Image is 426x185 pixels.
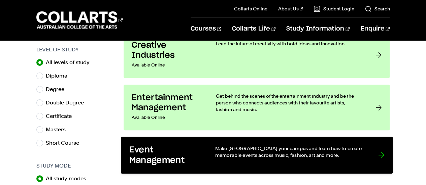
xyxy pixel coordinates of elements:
[232,18,275,40] a: Collarts Life
[129,145,201,165] h3: Event Management
[46,58,95,67] label: All levels of study
[132,93,202,113] h3: Entertainment Management
[314,5,354,12] a: Student Login
[132,40,202,60] h3: Creative Industries
[216,93,362,113] p: Get behind the scenes of the entertainment industry and be the person who connects audiences with...
[191,18,221,40] a: Courses
[365,5,390,12] a: Search
[46,98,89,107] label: Double Degree
[46,138,85,148] label: Short Course
[215,145,364,158] p: Make [GEOGRAPHIC_DATA] your campus and learn how to create memorable events across music, fashion...
[124,85,390,130] a: Entertainment Management Available Online Get behind the scenes of the entertainment industry and...
[360,18,390,40] a: Enquire
[132,60,202,70] p: Available Online
[286,18,350,40] a: Study Information
[36,162,117,170] h3: Study Mode
[46,71,73,81] label: Diploma
[46,125,71,134] label: Masters
[234,5,267,12] a: Collarts Online
[216,40,362,47] p: Lead the future of creativity with bold ideas and innovation.
[278,5,303,12] a: About Us
[46,174,92,183] label: All study modes
[36,10,123,30] div: Go to homepage
[121,137,393,174] a: Event Management Make [GEOGRAPHIC_DATA] your campus and learn how to create memorable events acro...
[46,111,77,121] label: Certificate
[36,46,117,54] h3: Level of Study
[132,113,202,122] p: Available Online
[46,85,70,94] label: Degree
[124,32,390,78] a: Creative Industries Available Online Lead the future of creativity with bold ideas and innovation.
